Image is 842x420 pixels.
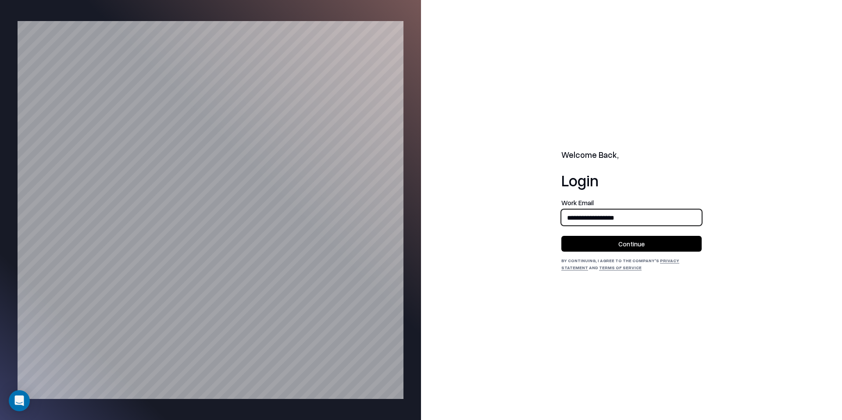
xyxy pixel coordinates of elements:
[561,199,702,206] label: Work Email
[599,265,642,270] a: Terms of Service
[561,171,702,189] h1: Login
[561,149,702,161] h2: Welcome Back,
[561,257,702,271] div: By continuing, I agree to the Company's and
[561,236,702,252] button: Continue
[9,390,30,411] div: Open Intercom Messenger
